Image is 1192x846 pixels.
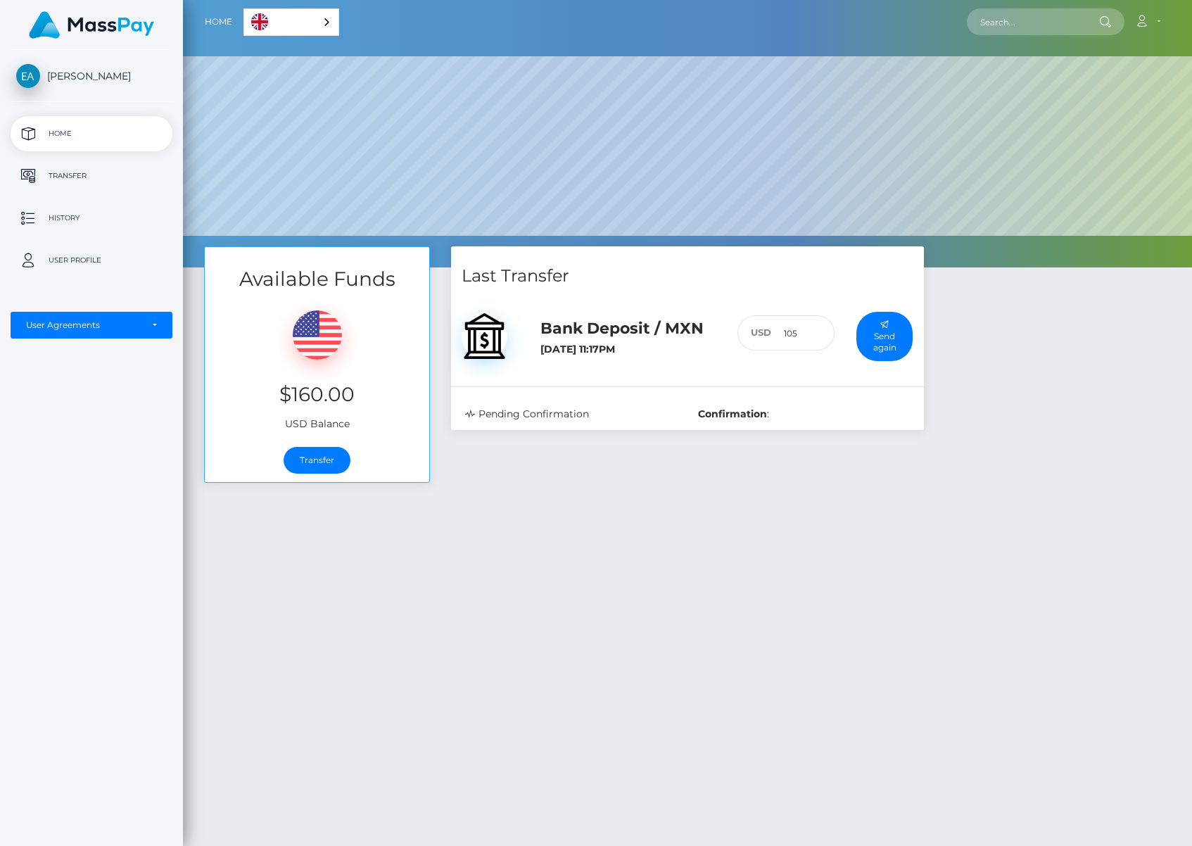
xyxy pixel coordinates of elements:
a: Transfer [11,158,172,194]
p: Home [16,123,167,144]
div: Pending Confirmation [455,407,687,422]
img: bank.svg [462,313,507,359]
p: Transfer [16,165,167,187]
aside: Language selected: English [243,8,339,36]
div: USD Balance [205,293,429,438]
input: 105.00 [771,315,835,351]
div: User Agreements [26,320,141,331]
img: MassPay [29,11,154,39]
p: User Profile [16,250,167,271]
button: Send again [856,312,913,362]
a: Home [11,116,172,151]
a: Home [205,7,232,37]
img: USD.png [293,310,342,360]
input: Search... [967,8,1099,35]
p: History [16,208,167,229]
h3: Available Funds [205,265,429,293]
a: Transfer [284,447,350,474]
a: User Profile [11,243,172,278]
div: Language [243,8,339,36]
a: History [11,201,172,236]
span: [PERSON_NAME] [11,70,172,82]
button: User Agreements [11,312,172,339]
h4: Last Transfer [462,264,913,289]
h3: $160.00 [215,381,419,408]
div: : [687,407,920,422]
h5: Bank Deposit / MXN [540,318,716,340]
b: Confirmation [698,408,767,420]
h6: [DATE] 11:17PM [540,343,716,355]
div: USD [737,315,771,351]
a: English [244,9,338,35]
